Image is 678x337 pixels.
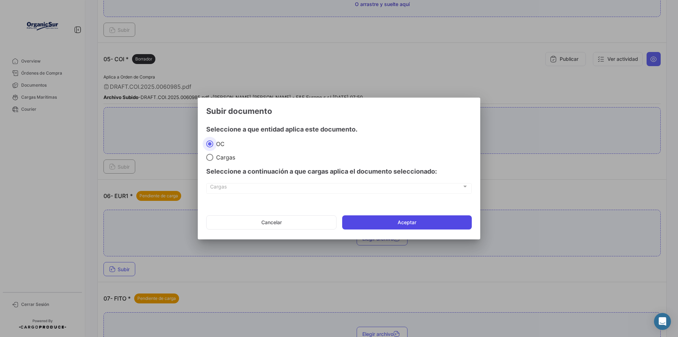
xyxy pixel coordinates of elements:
h4: Seleccione a que entidad aplica este documento. [206,124,472,134]
h3: Subir documento [206,106,472,116]
h4: Seleccione a continuación a que cargas aplica el documento seleccionado: [206,167,472,176]
button: Cancelar [206,215,337,229]
button: Aceptar [342,215,472,229]
div: Abrir Intercom Messenger [654,313,671,330]
span: Cargas [210,185,462,191]
span: OC [213,140,225,147]
span: Cargas [213,154,235,161]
